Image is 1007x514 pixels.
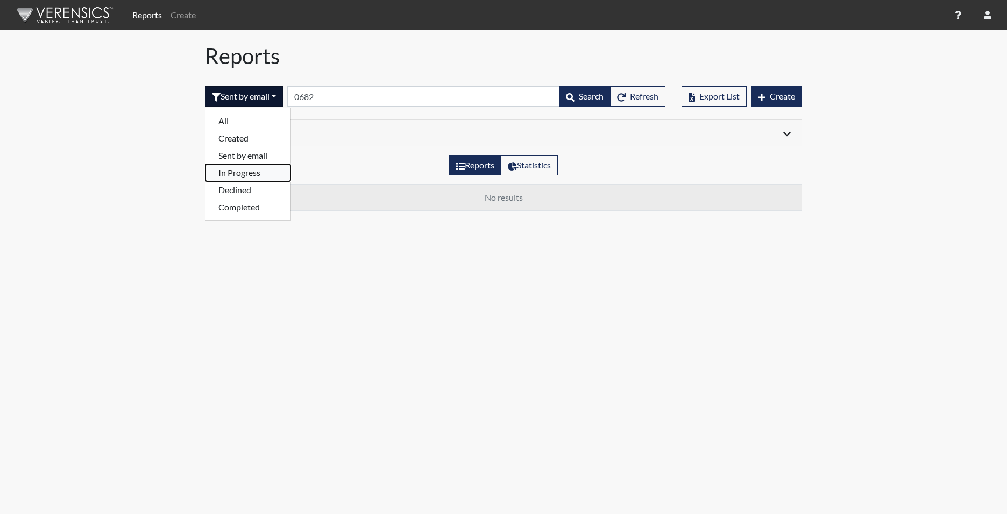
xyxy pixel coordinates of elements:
div: Filter by interview status [205,86,283,107]
label: View the list of reports [449,155,501,175]
button: Refresh [610,86,665,107]
button: Sent by email [205,86,283,107]
span: Export List [699,91,740,101]
input: Search by Registration ID, Interview Number, or Investigation Name. [287,86,559,107]
h1: Reports [205,43,802,69]
span: Create [770,91,795,101]
span: Refresh [630,91,658,101]
div: Click to expand/collapse filters [208,126,799,139]
button: Declined [205,181,290,199]
span: Search [579,91,604,101]
button: Completed [205,199,290,216]
button: Create [751,86,802,107]
button: Export List [682,86,747,107]
a: Reports [128,4,166,26]
button: In Progress [205,164,290,181]
button: All [205,112,290,130]
button: Created [205,130,290,147]
button: Search [559,86,611,107]
button: Sent by email [205,147,290,164]
td: No results [205,185,802,211]
label: View statistics about completed interviews [501,155,558,175]
h6: Filters [216,126,495,137]
a: Create [166,4,200,26]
